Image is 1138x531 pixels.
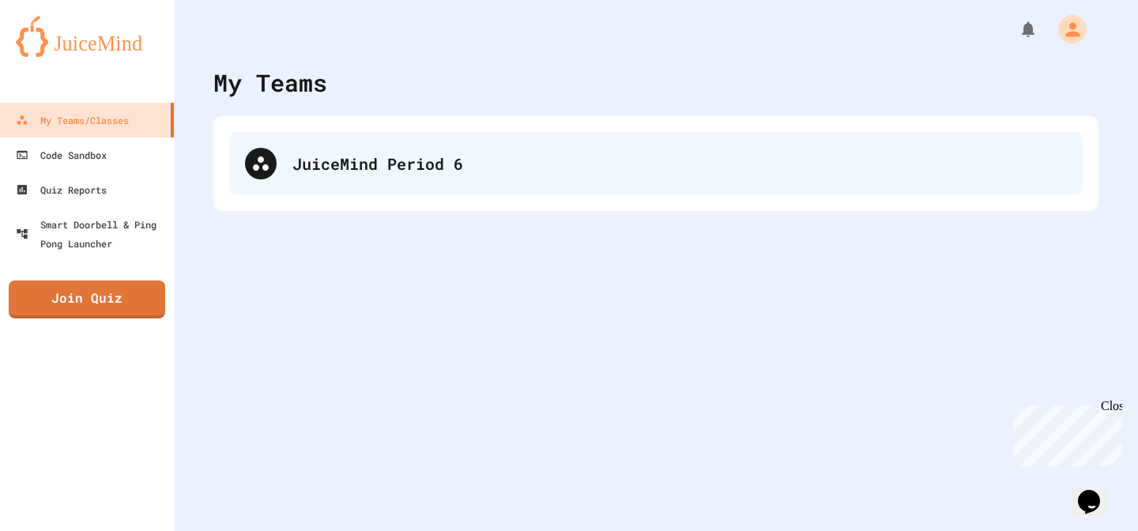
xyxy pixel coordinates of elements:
img: logo-orange.svg [16,16,158,57]
div: JuiceMind Period 6 [229,132,1083,195]
div: My Teams/Classes [16,111,129,130]
div: My Account [1042,11,1091,47]
a: Join Quiz [9,281,165,318]
iframe: chat widget [1072,468,1122,515]
div: My Teams [213,65,327,100]
div: My Notifications [989,16,1042,43]
iframe: chat widget [1007,399,1122,466]
div: Chat with us now!Close [6,6,109,100]
div: Smart Doorbell & Ping Pong Launcher [16,215,168,253]
div: Code Sandbox [16,145,107,164]
div: Quiz Reports [16,180,107,199]
div: JuiceMind Period 6 [292,152,1067,175]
